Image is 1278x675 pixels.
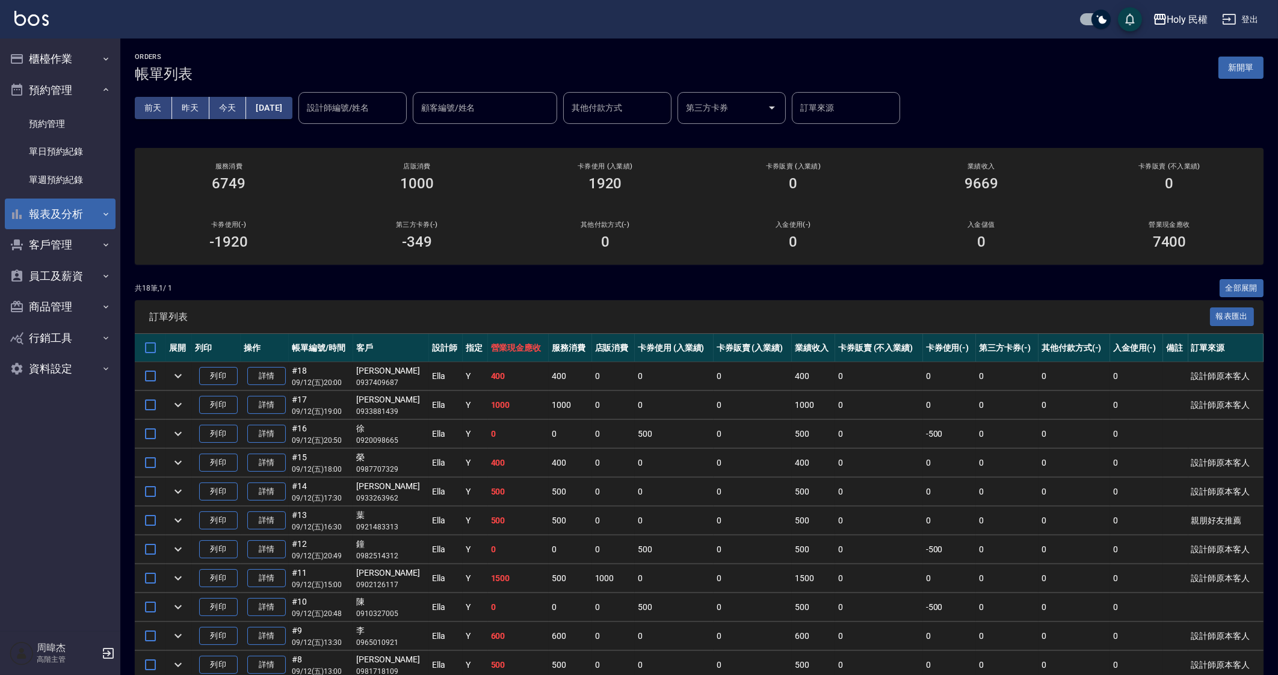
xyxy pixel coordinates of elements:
[172,97,209,119] button: 昨天
[1110,449,1164,477] td: 0
[635,420,714,448] td: 500
[356,393,426,406] div: [PERSON_NAME]
[463,593,487,621] td: Y
[356,365,426,377] div: [PERSON_NAME]
[1218,57,1264,79] button: 新開單
[199,598,238,617] button: 列印
[976,622,1039,650] td: 0
[635,478,714,506] td: 0
[356,451,426,464] div: 榮
[292,377,350,388] p: 09/12 (五) 20:00
[714,391,792,419] td: 0
[1167,12,1208,27] div: Holy 民權
[1110,564,1164,593] td: 0
[463,564,487,593] td: Y
[169,367,187,385] button: expand row
[923,564,977,593] td: 0
[1188,391,1264,419] td: 設計師原本客人
[289,449,353,477] td: #15
[169,396,187,414] button: expand row
[356,624,426,637] div: 李
[356,608,426,619] p: 0910327005
[976,391,1039,419] td: 0
[463,622,487,650] td: Y
[488,622,549,650] td: 600
[356,464,426,475] p: 0987707329
[199,627,238,646] button: 列印
[1110,622,1164,650] td: 0
[549,564,591,593] td: 500
[965,175,998,192] h3: 9669
[1039,507,1110,535] td: 0
[1110,535,1164,564] td: 0
[601,233,610,250] h3: 0
[169,540,187,558] button: expand row
[1039,391,1110,419] td: 0
[292,406,350,417] p: 09/12 (五) 19:00
[247,569,286,588] a: 詳情
[429,478,463,506] td: Ella
[169,569,187,587] button: expand row
[1110,478,1164,506] td: 0
[292,435,350,446] p: 09/12 (五) 20:50
[488,362,549,390] td: 400
[429,362,463,390] td: Ella
[292,637,350,648] p: 09/12 (五) 13:30
[209,97,247,119] button: 今天
[429,334,463,362] th: 設計師
[463,391,487,419] td: Y
[356,509,426,522] div: 葉
[1218,61,1264,73] a: 新開單
[976,507,1039,535] td: 0
[923,420,977,448] td: -500
[902,221,1061,229] h2: 入金儲值
[169,627,187,645] button: expand row
[792,593,835,621] td: 500
[488,507,549,535] td: 500
[209,233,248,250] h3: -1920
[356,480,426,493] div: [PERSON_NAME]
[429,593,463,621] td: Ella
[488,535,549,564] td: 0
[429,420,463,448] td: Ella
[5,229,116,260] button: 客戶管理
[356,522,426,532] p: 0921483313
[199,656,238,674] button: 列印
[1118,7,1142,31] button: save
[1165,175,1174,192] h3: 0
[212,175,245,192] h3: 6749
[1039,362,1110,390] td: 0
[1039,593,1110,621] td: 0
[135,53,193,61] h2: ORDERS
[429,391,463,419] td: Ella
[289,564,353,593] td: #11
[247,454,286,472] a: 詳情
[1210,310,1255,322] a: 報表匯出
[923,593,977,621] td: -500
[525,162,685,170] h2: 卡券使用 (入業績)
[199,482,238,501] button: 列印
[463,334,487,362] th: 指定
[549,334,591,362] th: 服務消費
[525,221,685,229] h2: 其他付款方式(-)
[10,641,34,665] img: Person
[5,353,116,384] button: 資料設定
[835,334,923,362] th: 卡券販賣 (不入業績)
[135,66,193,82] h3: 帳單列表
[1039,420,1110,448] td: 0
[762,98,782,117] button: Open
[463,478,487,506] td: Y
[1039,535,1110,564] td: 0
[835,507,923,535] td: 0
[976,593,1039,621] td: 0
[247,482,286,501] a: 詳情
[5,260,116,292] button: 員工及薪資
[635,564,714,593] td: 0
[488,391,549,419] td: 1000
[199,425,238,443] button: 列印
[5,199,116,230] button: 報表及分析
[549,507,591,535] td: 500
[976,535,1039,564] td: 0
[789,233,797,250] h3: 0
[429,622,463,650] td: Ella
